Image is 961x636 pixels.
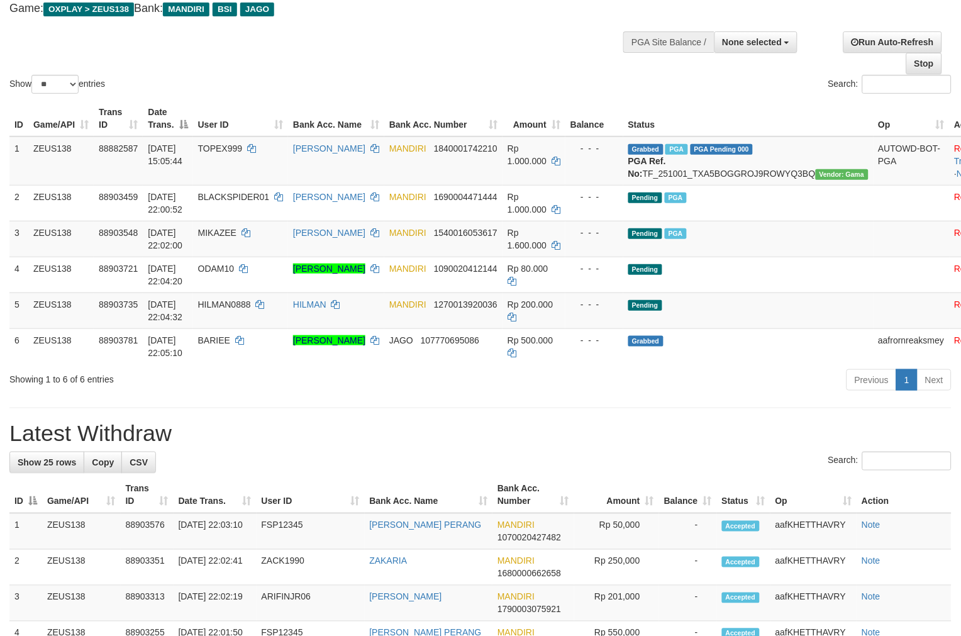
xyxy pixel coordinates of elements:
[9,328,28,364] td: 6
[492,477,574,513] th: Bank Acc. Number: activate to sort column ascending
[722,593,760,603] span: Accepted
[130,457,148,467] span: CSV
[293,192,365,202] a: [PERSON_NAME]
[434,264,497,274] span: Copy 1090020412144 to clipboard
[570,262,618,275] div: - - -
[9,185,28,221] td: 2
[257,550,365,586] td: ZACK1990
[691,144,753,155] span: PGA Pending
[722,521,760,532] span: Accepted
[574,513,659,550] td: Rp 50,000
[574,550,659,586] td: Rp 250,000
[163,3,209,16] span: MANDIRI
[43,3,134,16] span: OXPLAY > ZEUS138
[843,31,942,53] a: Run Auto-Refresh
[421,335,479,345] span: Copy 107770695086 to clipboard
[389,264,426,274] span: MANDIRI
[434,299,497,310] span: Copy 1270013920036 to clipboard
[847,369,897,391] a: Previous
[628,300,662,311] span: Pending
[623,137,874,186] td: TF_251001_TXA5BOGGROJ9ROWYQ3BQ
[9,257,28,293] td: 4
[9,75,105,94] label: Show entries
[257,586,365,622] td: ARIFINJR06
[28,221,94,257] td: ZEUS138
[28,137,94,186] td: ZEUS138
[174,513,257,550] td: [DATE] 22:03:10
[121,452,156,473] a: CSV
[497,605,561,615] span: Copy 1790003075921 to clipboard
[508,143,547,166] span: Rp 1.000.000
[365,477,493,513] th: Bank Acc. Name: activate to sort column ascending
[508,228,547,250] span: Rp 1.600.000
[193,101,288,137] th: User ID: activate to sort column ascending
[628,192,662,203] span: Pending
[770,586,857,622] td: aafKHETTHAVRY
[84,452,122,473] a: Copy
[828,452,952,471] label: Search:
[659,513,717,550] td: -
[896,369,918,391] a: 1
[121,550,174,586] td: 88903351
[816,169,869,180] span: Vendor URL: https://trx31.1velocity.biz
[148,192,182,215] span: [DATE] 22:00:52
[503,101,565,137] th: Amount: activate to sort column ascending
[508,299,553,310] span: Rp 200.000
[94,101,143,137] th: Trans ID: activate to sort column ascending
[723,37,782,47] span: None selected
[198,192,270,202] span: BLACKSPIDER01
[92,457,114,467] span: Copy
[862,452,952,471] input: Search:
[659,477,717,513] th: Balance: activate to sort column ascending
[389,228,426,238] span: MANDIRI
[121,513,174,550] td: 88903576
[434,228,497,238] span: Copy 1540016053617 to clipboard
[28,293,94,328] td: ZEUS138
[434,143,497,153] span: Copy 1840001742210 to clipboard
[714,31,798,53] button: None selected
[9,101,28,137] th: ID
[174,586,257,622] td: [DATE] 22:02:19
[389,335,413,345] span: JAGO
[659,550,717,586] td: -
[862,556,880,566] a: Note
[665,228,687,239] span: Marked by aaftanly
[508,264,548,274] span: Rp 80.000
[198,264,235,274] span: ODAM10
[722,557,760,567] span: Accepted
[565,101,623,137] th: Balance
[857,477,952,513] th: Action
[370,520,482,530] a: [PERSON_NAME] PERANG
[874,137,950,186] td: AUTOWD-BOT-PGA
[293,264,365,274] a: [PERSON_NAME]
[623,31,714,53] div: PGA Site Balance /
[9,421,952,446] h1: Latest Withdraw
[370,592,442,602] a: [PERSON_NAME]
[293,228,365,238] a: [PERSON_NAME]
[508,335,553,345] span: Rp 500.000
[570,142,618,155] div: - - -
[497,533,561,543] span: Copy 1070020427482 to clipboard
[257,477,365,513] th: User ID: activate to sort column ascending
[370,556,408,566] a: ZAKARIA
[570,226,618,239] div: - - -
[288,101,384,137] th: Bank Acc. Name: activate to sort column ascending
[570,298,618,311] div: - - -
[628,336,664,347] span: Grabbed
[9,221,28,257] td: 3
[570,191,618,203] div: - - -
[143,101,192,137] th: Date Trans.: activate to sort column descending
[148,228,182,250] span: [DATE] 22:02:00
[42,550,121,586] td: ZEUS138
[917,369,952,391] a: Next
[384,101,503,137] th: Bank Acc. Number: activate to sort column ascending
[293,299,326,310] a: HILMAN
[99,299,138,310] span: 88903735
[148,143,182,166] span: [DATE] 15:05:44
[9,550,42,586] td: 2
[862,75,952,94] input: Search:
[198,228,236,238] span: MIKAZEE
[389,192,426,202] span: MANDIRI
[28,257,94,293] td: ZEUS138
[9,293,28,328] td: 5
